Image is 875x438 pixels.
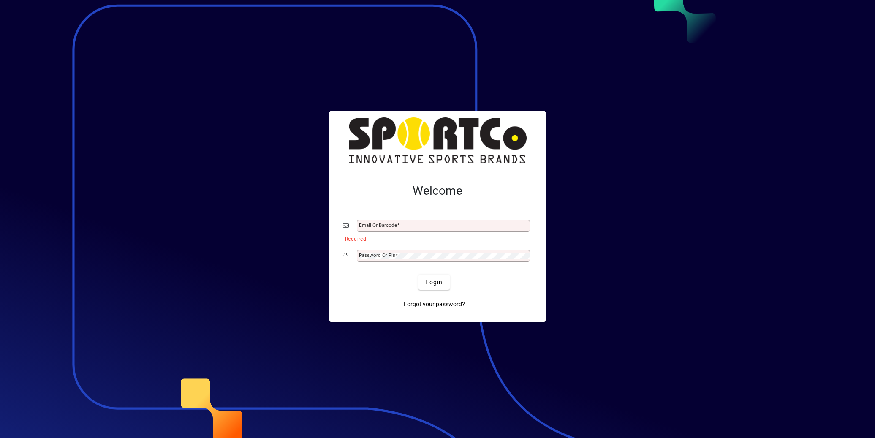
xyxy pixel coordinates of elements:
mat-label: Password or Pin [359,252,395,258]
span: Login [425,278,443,287]
button: Login [418,275,449,290]
h2: Welcome [343,184,532,198]
mat-label: Email or Barcode [359,222,397,228]
a: Forgot your password? [400,297,468,312]
span: Forgot your password? [404,300,465,309]
mat-error: Required [345,234,525,243]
